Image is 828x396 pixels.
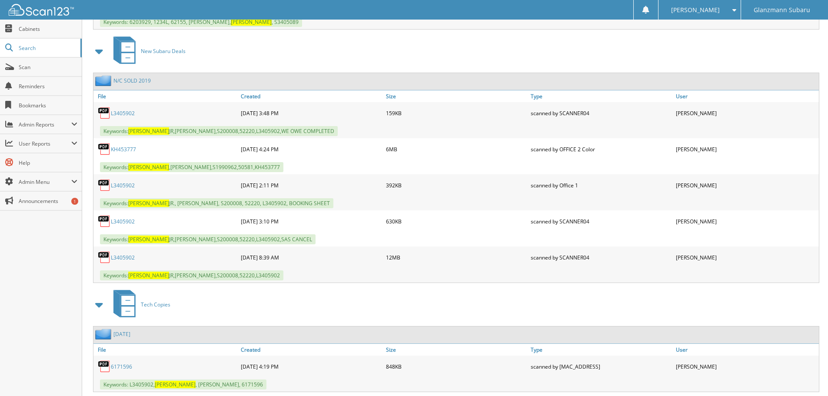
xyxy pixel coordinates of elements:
a: Type [529,344,674,356]
a: Size [384,90,529,102]
div: scanned by Office 1 [529,176,674,194]
img: PDF.png [98,251,111,264]
div: [PERSON_NAME] [674,140,819,158]
span: Keywords: JR,[PERSON_NAME],S200008,52220,L3405902,WE OWE COMPLETED [100,126,338,136]
div: 630KB [384,213,529,230]
a: Type [529,90,674,102]
a: Created [239,90,384,102]
a: L3405902 [111,218,135,225]
span: [PERSON_NAME] [155,381,196,388]
img: PDF.png [98,106,111,120]
div: scanned by [MAC_ADDRESS] [529,358,674,375]
span: Bookmarks [19,102,77,109]
div: [DATE] 4:19 PM [239,358,384,375]
a: N/C SOLD 2019 [113,77,151,84]
a: L3405902 [111,254,135,261]
span: Scan [19,63,77,71]
span: Keywords: JR,[PERSON_NAME],S200008,52220,L3405902,SAS CANCEL [100,234,316,244]
img: folder2.png [95,329,113,339]
a: File [93,344,239,356]
div: [PERSON_NAME] [674,358,819,375]
a: User [674,344,819,356]
span: New Subaru Deals [141,47,186,55]
div: scanned by SCANNER04 [529,213,674,230]
div: 392KB [384,176,529,194]
span: [PERSON_NAME] [128,272,169,279]
div: [PERSON_NAME] [674,249,819,266]
div: [DATE] 4:24 PM [239,140,384,158]
span: User Reports [19,140,71,147]
div: scanned by SCANNER04 [529,249,674,266]
span: Keywords: ,[PERSON_NAME],S1990962,50581,KH453777 [100,162,283,172]
a: Size [384,344,529,356]
span: Keywords: JR., [PERSON_NAME], S200008, 52220, L3405902, BOOKING SHEET [100,198,333,208]
span: Keywords: L3405902, , [PERSON_NAME], 6171596 [100,379,266,389]
img: PDF.png [98,215,111,228]
span: [PERSON_NAME] [671,7,720,13]
span: Search [19,44,76,52]
div: 6MB [384,140,529,158]
span: Cabinets [19,25,77,33]
span: [PERSON_NAME] [128,200,169,207]
img: PDF.png [98,360,111,373]
a: L3405902 [111,182,135,189]
a: KH453777 [111,146,136,153]
a: New Subaru Deals [108,34,186,68]
div: [DATE] 8:39 AM [239,249,384,266]
span: Announcements [19,197,77,205]
span: Admin Menu [19,178,71,186]
div: 848KB [384,358,529,375]
a: User [674,90,819,102]
img: folder2.png [95,75,113,86]
img: PDF.png [98,179,111,192]
img: scan123-logo-white.svg [9,4,74,16]
span: [PERSON_NAME] [128,127,169,135]
div: [DATE] 3:10 PM [239,213,384,230]
div: [PERSON_NAME] [674,104,819,122]
div: [DATE] 2:11 PM [239,176,384,194]
a: Created [239,344,384,356]
span: [PERSON_NAME] [128,236,169,243]
div: scanned by SCANNER04 [529,104,674,122]
span: Keywords: 6203929, 1234L, 62155, [PERSON_NAME], , S3405089 [100,17,302,27]
a: 6171596 [111,363,132,370]
span: [PERSON_NAME] [128,163,169,171]
span: Glanzmann Subaru [754,7,810,13]
div: [PERSON_NAME] [674,213,819,230]
img: PDF.png [98,143,111,156]
div: scanned by OFFICE 2 Color [529,140,674,158]
span: Reminders [19,83,77,90]
a: L3405902 [111,110,135,117]
span: Tech Copies [141,301,170,308]
div: 159KB [384,104,529,122]
span: Help [19,159,77,166]
div: 12MB [384,249,529,266]
span: Keywords: JR,[PERSON_NAME],S200008,52220,L3405902 [100,270,283,280]
span: Admin Reports [19,121,71,128]
a: [DATE] [113,330,130,338]
a: Tech Copies [108,287,170,322]
div: [DATE] 3:48 PM [239,104,384,122]
a: File [93,90,239,102]
div: [PERSON_NAME] [674,176,819,194]
span: [PERSON_NAME] [231,18,272,26]
div: 1 [71,198,78,205]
